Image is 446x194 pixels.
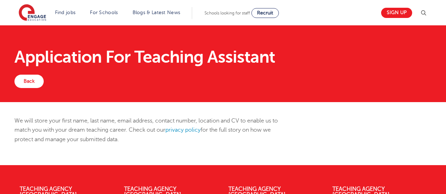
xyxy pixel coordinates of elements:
[90,10,118,15] a: For Schools
[55,10,76,15] a: Find jobs
[257,10,273,15] span: Recruit
[251,8,279,18] a: Recruit
[381,8,412,18] a: Sign up
[14,75,44,88] a: Back
[14,116,289,144] p: We will store your first name, last name, email address, contact number, location and CV to enabl...
[204,11,250,15] span: Schools looking for staff
[14,49,432,65] h1: Application For Teaching Assistant
[165,127,201,133] a: privacy policy
[19,4,46,22] img: Engage Education
[133,10,181,15] a: Blogs & Latest News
